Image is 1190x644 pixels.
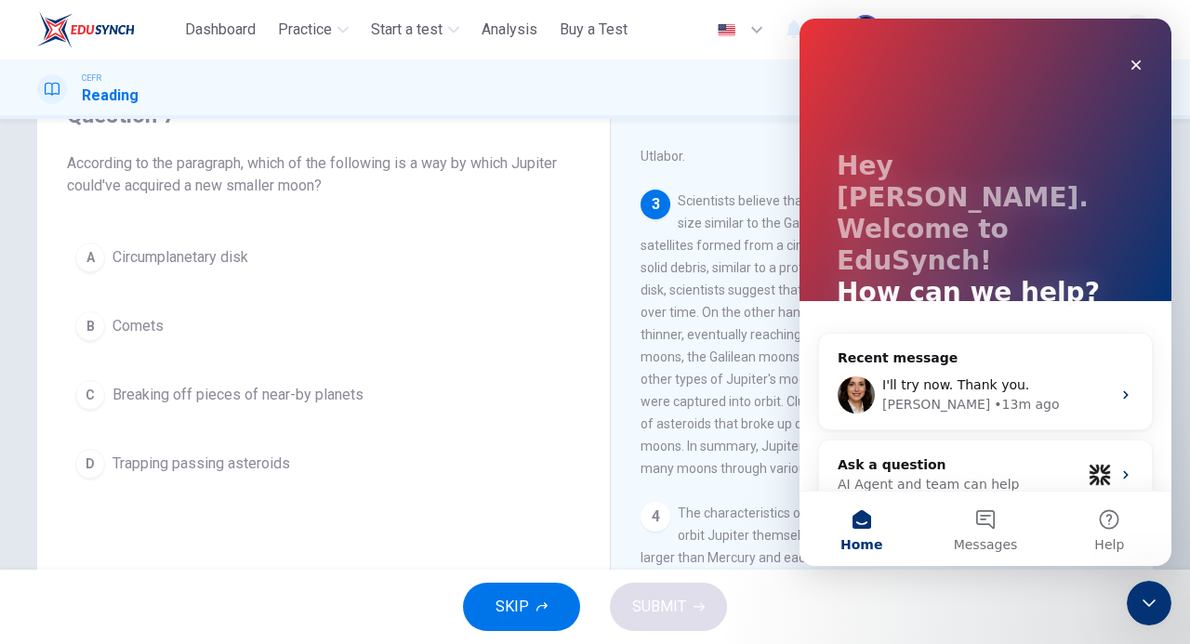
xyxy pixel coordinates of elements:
div: 4 [641,502,670,532]
button: Practice [271,13,356,46]
span: Breaking off pieces of near-by planets [112,384,364,406]
span: Start a test [371,19,443,41]
div: B [75,311,105,341]
span: SKIP [496,594,529,620]
span: Scientists believe that early in Jupiter's history, more moons of mass and size similar to the Ga... [641,193,1117,476]
button: BComets [67,303,580,349]
iframe: Intercom live chat [1127,581,1171,625]
span: Comets [112,315,164,337]
span: Dashboard [185,19,256,41]
button: Start a test [364,13,467,46]
span: CEFR [82,72,101,85]
div: 3 [641,190,670,219]
button: DTrapping passing asteroids [67,440,580,487]
img: Profile picture [851,15,880,45]
div: A [75,243,105,272]
img: en [715,23,738,37]
button: CBreaking off pieces of near-by planets [67,372,580,418]
button: SKIP [463,583,580,631]
div: C [75,380,105,410]
span: According to the paragraph, which of the following is a way by which Jupiter could've acquired a ... [67,152,580,197]
button: Dashboard [178,13,263,46]
button: Buy a Test [552,13,635,46]
h1: Reading [82,85,139,107]
a: ELTC logo [37,11,178,48]
iframe: Intercom live chat [800,19,1171,566]
span: Practice [278,19,332,41]
button: ACircumplanetary disk [67,234,580,281]
span: Buy a Test [560,19,628,41]
span: Trapping passing asteroids [112,453,290,475]
span: Analysis [482,19,537,41]
div: D [75,449,105,479]
span: Circumplanetary disk [112,246,248,269]
button: Analysis [474,13,545,46]
img: ELTC logo [37,11,135,48]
